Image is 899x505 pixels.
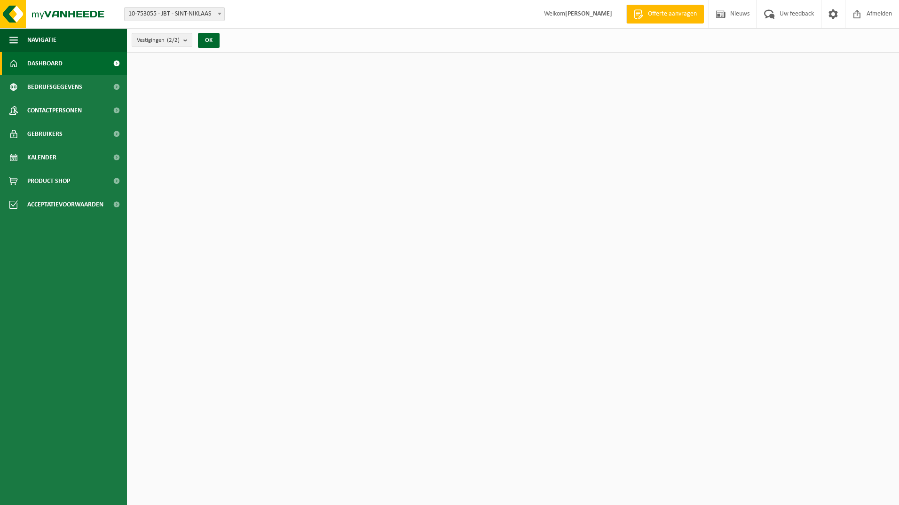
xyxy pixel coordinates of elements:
span: Vestigingen [137,33,180,47]
span: Navigatie [27,28,56,52]
span: 10-753055 - JBT - SINT-NIKLAAS [125,8,224,21]
span: Kalender [27,146,56,169]
span: Contactpersonen [27,99,82,122]
span: Gebruikers [27,122,63,146]
span: Bedrijfsgegevens [27,75,82,99]
strong: [PERSON_NAME] [565,10,612,17]
a: Offerte aanvragen [626,5,704,24]
span: Acceptatievoorwaarden [27,193,103,216]
count: (2/2) [167,37,180,43]
span: Product Shop [27,169,70,193]
button: Vestigingen(2/2) [132,33,192,47]
button: OK [198,33,220,48]
span: Dashboard [27,52,63,75]
span: 10-753055 - JBT - SINT-NIKLAAS [124,7,225,21]
span: Offerte aanvragen [646,9,699,19]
